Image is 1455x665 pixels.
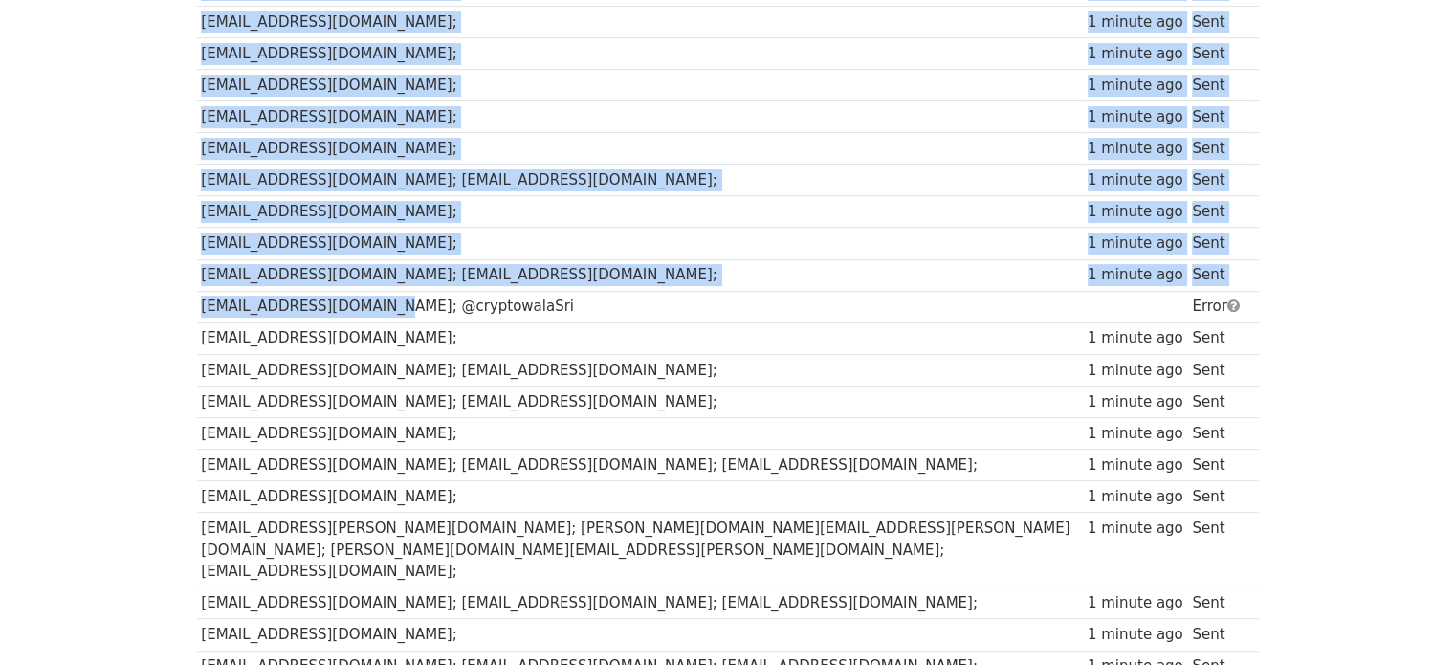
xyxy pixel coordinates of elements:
[1088,518,1183,540] div: 1 minute ago
[197,450,1083,481] td: [EMAIL_ADDRESS][DOMAIN_NAME]; [EMAIL_ADDRESS][DOMAIN_NAME]; [EMAIL_ADDRESS][DOMAIN_NAME];
[1187,101,1248,133] td: Sent
[1187,37,1248,69] td: Sent
[1088,327,1183,349] div: 1 minute ago
[1088,138,1183,160] div: 1 minute ago
[1187,587,1248,619] td: Sent
[197,69,1083,100] td: [EMAIL_ADDRESS][DOMAIN_NAME];
[1088,169,1183,191] div: 1 minute ago
[1187,322,1248,354] td: Sent
[1187,196,1248,228] td: Sent
[1088,233,1183,255] div: 1 minute ago
[197,587,1083,619] td: [EMAIL_ADDRESS][DOMAIN_NAME]; [EMAIL_ADDRESS][DOMAIN_NAME]; [EMAIL_ADDRESS][DOMAIN_NAME];
[197,513,1083,587] td: [EMAIL_ADDRESS][PERSON_NAME][DOMAIN_NAME]; [PERSON_NAME][DOMAIN_NAME][EMAIL_ADDRESS][PERSON_NAME]...
[1088,360,1183,382] div: 1 minute ago
[1187,69,1248,100] td: Sent
[197,417,1083,449] td: [EMAIL_ADDRESS][DOMAIN_NAME];
[1187,450,1248,481] td: Sent
[1187,354,1248,386] td: Sent
[1088,75,1183,97] div: 1 minute ago
[1187,481,1248,513] td: Sent
[1187,133,1248,165] td: Sent
[1088,423,1183,445] div: 1 minute ago
[1187,417,1248,449] td: Sent
[1187,291,1248,322] td: Error
[197,165,1083,196] td: [EMAIL_ADDRESS][DOMAIN_NAME]; [EMAIL_ADDRESS][DOMAIN_NAME];
[1088,391,1183,413] div: 1 minute ago
[197,481,1083,513] td: [EMAIL_ADDRESS][DOMAIN_NAME];
[1187,619,1248,651] td: Sent
[197,619,1083,651] td: [EMAIL_ADDRESS][DOMAIN_NAME];
[197,37,1083,69] td: [EMAIL_ADDRESS][DOMAIN_NAME];
[1088,592,1183,614] div: 1 minute ago
[1187,513,1248,587] td: Sent
[1187,259,1248,291] td: Sent
[197,196,1083,228] td: [EMAIL_ADDRESS][DOMAIN_NAME];
[197,101,1083,133] td: [EMAIL_ADDRESS][DOMAIN_NAME];
[1088,486,1183,508] div: 1 minute ago
[197,386,1083,417] td: [EMAIL_ADDRESS][DOMAIN_NAME]; [EMAIL_ADDRESS][DOMAIN_NAME];
[1088,43,1183,65] div: 1 minute ago
[1187,6,1248,37] td: Sent
[1088,264,1183,286] div: 1 minute ago
[197,133,1083,165] td: [EMAIL_ADDRESS][DOMAIN_NAME];
[1187,386,1248,417] td: Sent
[197,322,1083,354] td: [EMAIL_ADDRESS][DOMAIN_NAME];
[197,354,1083,386] td: [EMAIL_ADDRESS][DOMAIN_NAME]; [EMAIL_ADDRESS][DOMAIN_NAME];
[1088,454,1183,477] div: 1 minute ago
[197,259,1083,291] td: [EMAIL_ADDRESS][DOMAIN_NAME]; [EMAIL_ADDRESS][DOMAIN_NAME];
[1088,106,1183,128] div: 1 minute ago
[1088,201,1183,223] div: 1 minute ago
[1088,11,1183,33] div: 1 minute ago
[1187,228,1248,259] td: Sent
[1088,624,1183,646] div: 1 minute ago
[197,291,1083,322] td: [EMAIL_ADDRESS][DOMAIN_NAME]; @cryptowalaSri
[1359,573,1455,665] iframe: Chat Widget
[197,228,1083,259] td: [EMAIL_ADDRESS][DOMAIN_NAME];
[1187,165,1248,196] td: Sent
[197,6,1083,37] td: [EMAIL_ADDRESS][DOMAIN_NAME];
